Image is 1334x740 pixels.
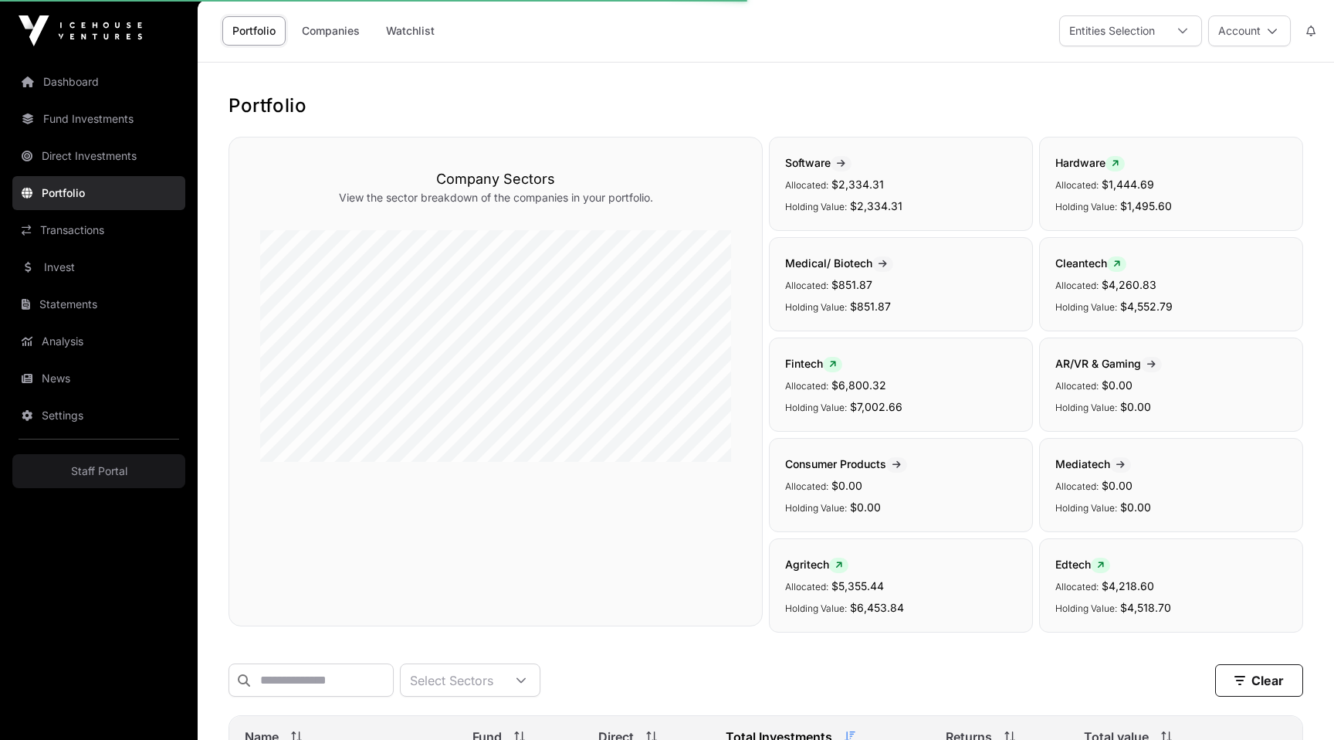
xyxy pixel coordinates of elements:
span: Agritech [785,558,848,571]
span: $1,495.60 [1120,199,1172,212]
span: Allocated: [1055,179,1099,191]
span: $5,355.44 [831,579,884,592]
span: $4,218.60 [1102,579,1154,592]
a: Fund Investments [12,102,185,136]
div: Select Sectors [401,664,503,696]
span: Holding Value: [1055,502,1117,514]
span: Holding Value: [1055,201,1117,212]
span: $6,800.32 [831,378,886,392]
a: Analysis [12,324,185,358]
span: Holding Value: [1055,402,1117,413]
span: Allocated: [785,179,828,191]
button: Account [1208,15,1291,46]
span: Holding Value: [785,603,847,614]
a: News [12,362,185,395]
span: Allocated: [1055,581,1099,592]
h1: Portfolio [229,93,1303,118]
a: Direct Investments [12,139,185,173]
span: Cleantech [1055,256,1126,270]
img: Icehouse Ventures Logo [19,15,142,46]
span: Holding Value: [785,402,847,413]
span: Holding Value: [785,502,847,514]
span: Allocated: [785,480,828,492]
span: AR/VR & Gaming [1055,357,1162,370]
span: $0.00 [1120,400,1151,413]
a: Portfolio [222,16,286,46]
span: $4,518.70 [1120,601,1171,614]
span: Allocated: [1055,380,1099,392]
div: Entities Selection [1060,16,1164,46]
span: $4,260.83 [1102,278,1156,291]
a: Statements [12,287,185,321]
span: Allocated: [1055,480,1099,492]
span: Allocated: [785,581,828,592]
span: Software [785,156,852,169]
span: $7,002.66 [850,400,902,413]
a: Companies [292,16,370,46]
span: $851.87 [831,278,872,291]
span: $2,334.31 [831,178,884,191]
span: $0.00 [850,501,881,514]
h3: Company Sectors [260,168,731,190]
p: View the sector breakdown of the companies in your portfolio. [260,190,731,205]
a: Settings [12,399,185,433]
a: Watchlist [376,16,445,46]
span: $0.00 [1102,479,1133,492]
span: $0.00 [1102,378,1133,392]
a: Staff Portal [12,454,185,488]
span: $6,453.84 [850,601,904,614]
span: Holding Value: [785,301,847,313]
span: $851.87 [850,300,891,313]
span: Fintech [785,357,842,370]
span: Medical/ Biotech [785,256,893,270]
span: Allocated: [1055,280,1099,291]
span: $0.00 [1120,501,1151,514]
a: Portfolio [12,176,185,210]
span: Mediatech [1055,457,1131,470]
span: Consumer Products [785,457,907,470]
span: $2,334.31 [850,199,902,212]
a: Transactions [12,213,185,247]
a: Invest [12,250,185,284]
iframe: Chat Widget [1257,666,1334,740]
span: $1,444.69 [1102,178,1154,191]
span: Allocated: [785,380,828,392]
button: Clear [1215,664,1303,697]
a: Dashboard [12,65,185,99]
span: Allocated: [785,280,828,291]
span: Holding Value: [1055,603,1117,614]
span: $0.00 [831,479,862,492]
span: $4,552.79 [1120,300,1173,313]
span: Holding Value: [785,201,847,212]
span: Edtech [1055,558,1110,571]
span: Hardware [1055,156,1125,169]
span: Holding Value: [1055,301,1117,313]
